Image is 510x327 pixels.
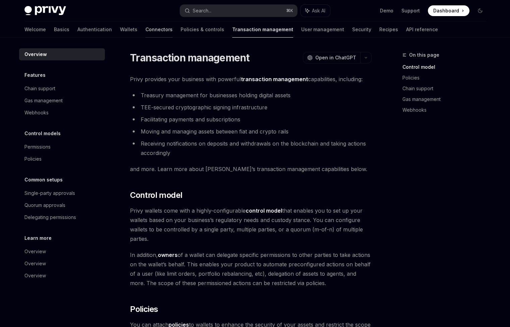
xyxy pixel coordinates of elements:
[232,21,293,38] a: Transaction management
[77,21,112,38] a: Authentication
[19,48,105,60] a: Overview
[24,143,51,151] div: Permissions
[24,234,52,242] h5: Learn more
[19,95,105,107] a: Gas management
[158,252,178,259] a: owners
[24,260,46,268] div: Overview
[19,141,105,153] a: Permissions
[181,21,224,38] a: Policies & controls
[379,21,398,38] a: Recipes
[312,7,325,14] span: Ask AI
[406,21,438,38] a: API reference
[24,155,42,163] div: Policies
[428,5,469,16] a: Dashboard
[24,109,49,117] div: Webhooks
[19,107,105,119] a: Webhooks
[246,207,282,214] a: control model
[402,94,491,105] a: Gas management
[19,270,105,282] a: Overview
[130,127,372,136] li: Moving and managing assets between fiat and crypto rails
[130,190,182,201] span: Control model
[24,272,46,280] div: Overview
[24,50,47,58] div: Overview
[19,246,105,258] a: Overview
[475,5,486,16] button: Toggle dark mode
[286,8,293,13] span: ⌘ K
[380,7,393,14] a: Demo
[193,7,211,15] div: Search...
[130,304,158,315] span: Policies
[24,248,46,256] div: Overview
[241,76,308,83] strong: transaction management
[352,21,371,38] a: Security
[24,21,46,38] a: Welcome
[130,52,250,64] h1: Transaction management
[130,164,372,174] span: and more. Learn more about [PERSON_NAME]’s transaction management capabilities below.
[19,199,105,211] a: Quorum approvals
[24,189,75,197] div: Single-party approvals
[402,83,491,94] a: Chain support
[402,105,491,115] a: Webhooks
[433,7,459,14] span: Dashboard
[145,21,173,38] a: Connectors
[24,129,61,138] h5: Control models
[24,97,63,105] div: Gas management
[130,139,372,158] li: Receiving notifications on deposits and withdrawals on the blockchain and taking actions accordingly
[54,21,69,38] a: Basics
[24,85,55,93] div: Chain support
[19,211,105,223] a: Delegating permissions
[303,52,360,63] button: Open in ChatGPT
[130,91,372,100] li: Treasury management for businesses holding digital assets
[24,201,65,209] div: Quorum approvals
[24,176,63,184] h5: Common setups
[402,72,491,83] a: Policies
[301,5,330,17] button: Ask AI
[401,7,420,14] a: Support
[180,5,297,17] button: Search...⌘K
[19,258,105,270] a: Overview
[120,21,137,38] a: Wallets
[315,54,356,61] span: Open in ChatGPT
[402,62,491,72] a: Control model
[130,206,372,243] span: Privy wallets come with a highly-configurable that enables you to set up your wallets based on yo...
[130,250,372,288] span: In addition, of a wallet can delegate specific permissions to other parties to take actions on th...
[24,213,76,221] div: Delegating permissions
[130,74,372,84] span: Privy provides your business with powerful capabilities, including:
[19,187,105,199] a: Single-party approvals
[130,115,372,124] li: Facilitating payments and subscriptions
[24,71,46,79] h5: Features
[19,83,105,95] a: Chain support
[130,103,372,112] li: TEE-secured cryptographic signing infrastructure
[301,21,344,38] a: User management
[409,51,439,59] span: On this page
[24,6,66,15] img: dark logo
[19,153,105,165] a: Policies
